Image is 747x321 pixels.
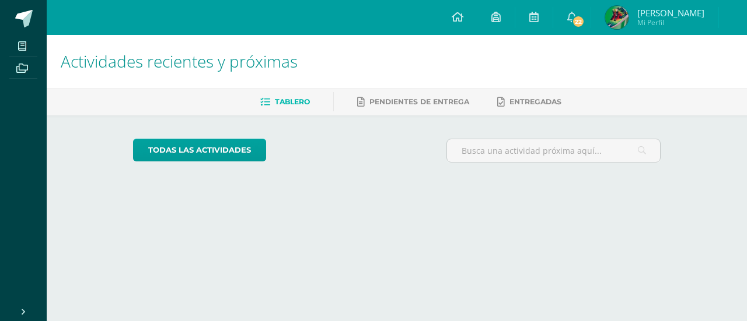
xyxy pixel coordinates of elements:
img: 97032322cc9f71459aa69d7afb02c43b.png [605,6,629,29]
input: Busca una actividad próxima aquí... [447,139,661,162]
a: Entregadas [497,93,561,111]
span: Actividades recientes y próximas [61,50,298,72]
a: todas las Actividades [133,139,266,161]
span: Mi Perfil [637,17,704,27]
a: Pendientes de entrega [357,93,469,111]
span: 22 [572,15,585,28]
a: Tablero [260,93,310,111]
span: Entregadas [509,97,561,106]
span: [PERSON_NAME] [637,7,704,19]
span: Tablero [275,97,310,106]
span: Pendientes de entrega [369,97,469,106]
